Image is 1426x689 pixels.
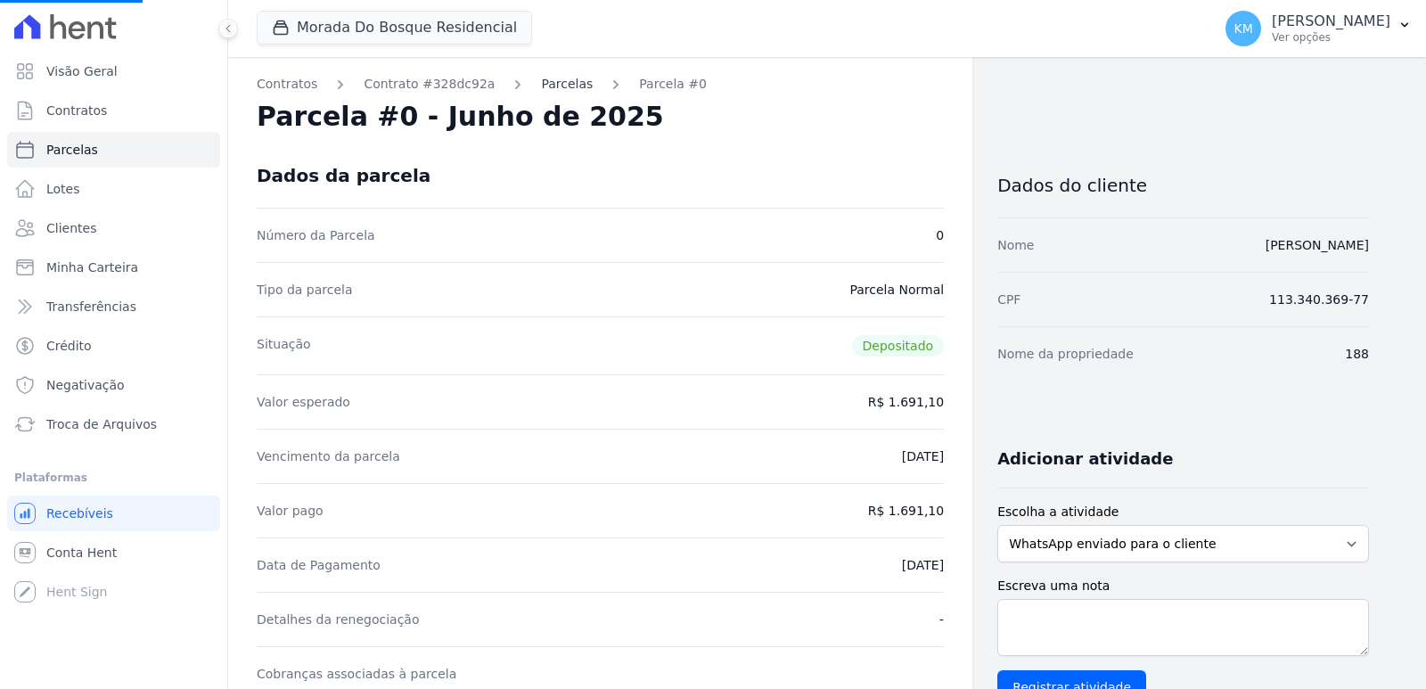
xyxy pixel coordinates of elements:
dt: Cobranças associadas à parcela [257,665,456,683]
p: Ver opções [1272,30,1390,45]
span: Conta Hent [46,544,117,562]
a: Visão Geral [7,53,220,89]
dt: Número da Parcela [257,226,375,244]
button: KM [PERSON_NAME] Ver opções [1211,4,1426,53]
dd: [DATE] [902,447,944,465]
dt: Nome [997,236,1034,254]
a: Parcelas [7,132,220,168]
dt: Valor esperado [257,393,350,411]
dt: Situação [257,335,311,357]
span: Negativação [46,376,125,394]
a: [PERSON_NAME] [1266,238,1369,252]
h3: Adicionar atividade [997,448,1173,470]
h2: Parcela #0 - Junho de 2025 [257,101,664,133]
dt: Data de Pagamento [257,556,381,574]
a: Troca de Arquivos [7,406,220,442]
dt: Detalhes da renegociação [257,611,420,628]
a: Recebíveis [7,496,220,531]
dt: Valor pago [257,502,324,520]
span: Minha Carteira [46,258,138,276]
p: [PERSON_NAME] [1272,12,1390,30]
dd: [DATE] [902,556,944,574]
span: Contratos [46,102,107,119]
span: Recebíveis [46,504,113,522]
span: Crédito [46,337,92,355]
dt: Vencimento da parcela [257,447,400,465]
nav: Breadcrumb [257,75,944,94]
a: Contratos [7,93,220,128]
span: Lotes [46,180,80,198]
a: Parcelas [541,75,593,94]
a: Negativação [7,367,220,403]
dd: 113.340.369-77 [1269,291,1369,308]
dt: Tipo da parcela [257,281,353,299]
label: Escolha a atividade [997,503,1369,521]
label: Escreva uma nota [997,577,1369,595]
dd: R$ 1.691,10 [868,502,944,520]
h3: Dados do cliente [997,175,1369,196]
span: Depositado [852,335,945,357]
a: Crédito [7,328,220,364]
a: Minha Carteira [7,250,220,285]
a: Contratos [257,75,317,94]
a: Conta Hent [7,535,220,570]
dt: CPF [997,291,1020,308]
dd: 188 [1345,345,1369,363]
span: Transferências [46,298,136,316]
span: Visão Geral [46,62,118,80]
dd: 0 [936,226,944,244]
button: Morada Do Bosque Residencial [257,11,532,45]
a: Parcela #0 [639,75,707,94]
span: Troca de Arquivos [46,415,157,433]
div: Plataformas [14,467,213,488]
a: Contrato #328dc92a [364,75,495,94]
dd: R$ 1.691,10 [868,393,944,411]
span: Parcelas [46,141,98,159]
a: Transferências [7,289,220,324]
a: Lotes [7,171,220,207]
a: Clientes [7,210,220,246]
span: Clientes [46,219,96,237]
span: KM [1233,22,1252,35]
dd: Parcela Normal [849,281,944,299]
dt: Nome da propriedade [997,345,1134,363]
div: Dados da parcela [257,165,430,186]
dd: - [939,611,944,628]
